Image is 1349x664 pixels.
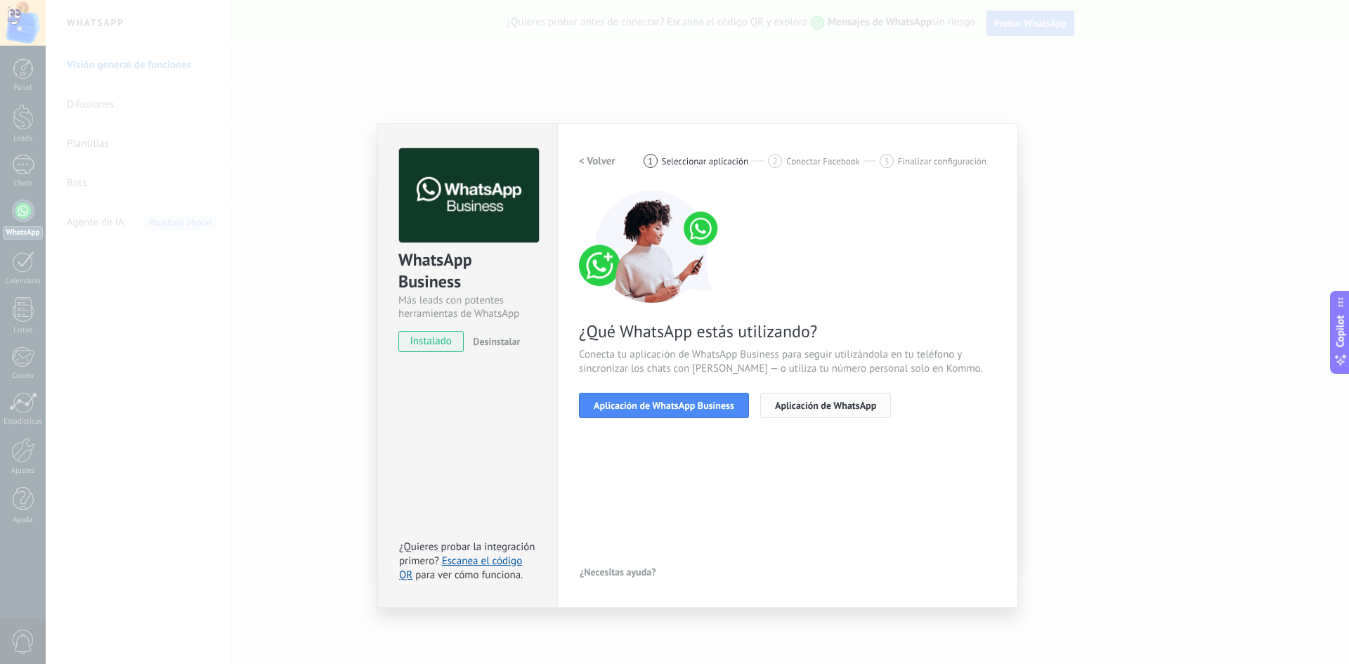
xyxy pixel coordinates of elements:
span: 3 [884,155,889,167]
h2: < Volver [579,155,615,168]
button: Desinstalar [467,331,520,352]
button: Aplicación de WhatsApp Business [579,393,749,418]
span: Finalizar configuración [898,156,986,167]
span: Conectar Facebook [786,156,860,167]
img: connect number [579,190,726,303]
span: Conecta tu aplicación de WhatsApp Business para seguir utilizándola en tu teléfono y sincronizar ... [579,348,996,376]
span: instalado [399,331,463,352]
a: Escanea el código QR [399,554,522,582]
span: Copilot [1334,315,1348,347]
img: logo_main.png [399,148,539,243]
span: Aplicación de WhatsApp Business [594,401,734,410]
span: ¿Qué WhatsApp estás utilizando? [579,320,996,342]
div: Más leads con potentes herramientas de WhatsApp [398,294,537,320]
button: < Volver [579,148,615,174]
span: Aplicación de WhatsApp [775,401,876,410]
button: ¿Necesitas ayuda? [579,561,657,582]
span: 1 [648,155,653,167]
span: Seleccionar aplicación [662,156,749,167]
span: 2 [773,155,778,167]
span: ¿Necesitas ayuda? [580,567,656,577]
span: ¿Quieres probar la integración primero? [399,540,535,568]
div: WhatsApp Business [398,249,537,294]
span: Desinstalar [473,335,520,348]
button: Aplicación de WhatsApp [760,393,891,418]
span: para ver cómo funciona. [415,568,523,582]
